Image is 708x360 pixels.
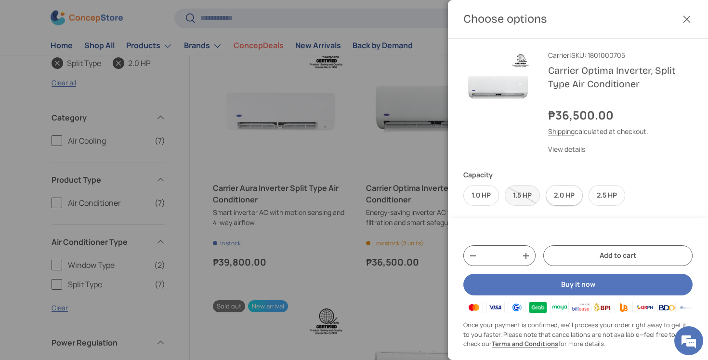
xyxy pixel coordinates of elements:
[569,51,625,60] span: |
[548,51,569,60] a: Carrier
[5,250,184,283] textarea: Type your message and hit 'Enter'
[548,65,675,90] a: Carrier Optima Inverter, Split Type Air Conditioner
[485,300,506,315] img: visa
[492,339,558,348] a: Terms and Conditions
[50,54,162,67] div: Chat with us now
[677,300,698,315] img: metrobank
[463,50,533,120] img: Carrier Optima Inverter, Split Type Air Conditioner
[548,127,575,136] a: Shipping
[463,300,485,315] img: master
[634,300,656,315] img: qrph
[613,300,634,315] img: ubp
[656,300,677,315] img: bdo
[548,107,616,123] strong: ₱36,500.00
[543,245,693,266] button: Add to cart
[548,145,585,154] a: View details
[591,300,613,315] img: bpi
[505,185,540,206] label: Sold out
[588,51,625,60] span: 1801000705
[463,320,693,348] p: Once your payment is confirmed, we'll process your order right away to get it to you faster. Plea...
[56,115,133,212] span: We're online!
[527,300,549,315] img: grabpay
[571,51,586,60] span: SKU:
[570,300,591,315] img: billease
[158,5,181,28] div: Minimize live chat window
[506,300,527,315] img: gcash
[463,12,681,27] h2: Choose options
[463,274,693,295] button: Buy it now
[548,126,693,136] div: calculated at checkout.
[463,170,493,180] legend: Capacity
[549,300,570,315] img: maya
